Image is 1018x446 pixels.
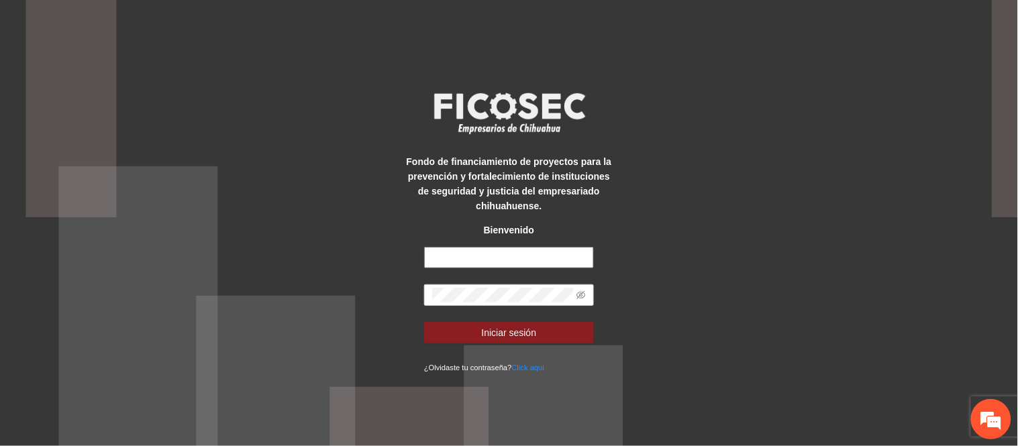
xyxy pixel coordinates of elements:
a: Click aqui [512,364,545,372]
span: Iniciar sesión [482,325,537,340]
span: eye-invisible [576,290,586,300]
button: Iniciar sesión [424,322,594,343]
strong: Bienvenido [484,225,534,235]
small: ¿Olvidaste tu contraseña? [424,364,544,372]
img: logo [425,89,593,138]
strong: Fondo de financiamiento de proyectos para la prevención y fortalecimiento de instituciones de seg... [407,156,612,211]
